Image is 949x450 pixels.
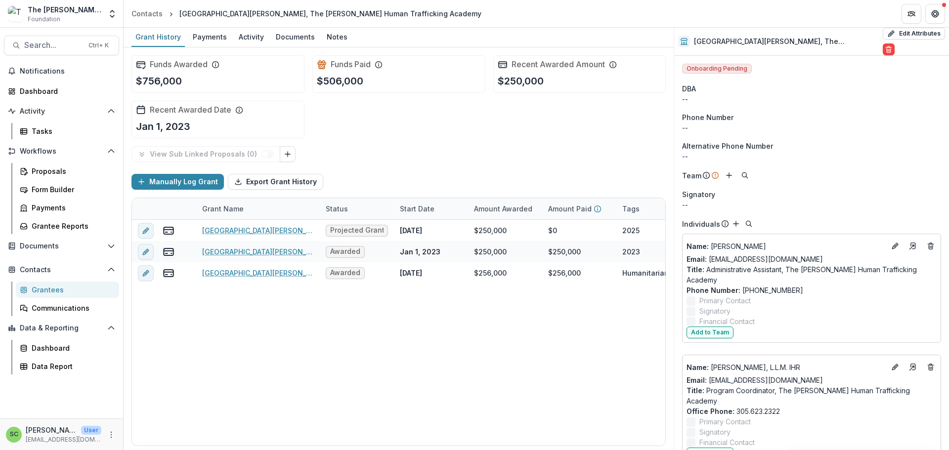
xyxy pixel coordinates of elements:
button: Open entity switcher [105,4,119,24]
a: Communications [16,300,119,316]
div: Start Date [394,204,440,214]
button: Add [723,169,735,181]
a: Go to contact [905,359,921,375]
a: [GEOGRAPHIC_DATA][PERSON_NAME] Human Traffic Academy-2022 [202,268,314,278]
span: Financial Contact [699,437,755,448]
a: [GEOGRAPHIC_DATA][PERSON_NAME] Human Traffic Academy - 2025 [202,225,314,236]
button: view-payments [163,225,174,237]
a: Name: [PERSON_NAME] [687,241,885,251]
button: Open Contacts [4,262,119,278]
div: Dashboard [32,343,111,353]
button: Deletes [925,240,937,252]
a: Dashboard [4,83,119,99]
div: $250,000 [548,246,581,257]
span: Data & Reporting [20,324,103,332]
div: $250,000 [474,246,507,257]
div: Humanitarian Assistance,Animal Welfare,2022 [622,268,685,278]
span: Phone Number : [687,286,740,294]
button: Edit [889,240,901,252]
div: Grant Name [196,198,320,219]
p: [PERSON_NAME] [26,425,77,435]
p: [PERSON_NAME], L.L.M. IHR [687,362,885,372]
div: Grantees [32,285,111,295]
a: Grantee Reports [16,218,119,234]
span: Title : [687,265,704,274]
div: [GEOGRAPHIC_DATA][PERSON_NAME], The [PERSON_NAME] Human Trafficking Academy [179,8,481,19]
button: Search... [4,36,119,55]
div: -- [682,123,941,133]
span: Email: [687,376,707,384]
button: edit [138,244,154,260]
button: Get Help [925,4,945,24]
p: 305.623.2322 [687,406,937,416]
a: Dashboard [16,340,119,356]
span: Activity [20,107,103,116]
div: -- [682,94,941,104]
p: -- [682,151,941,162]
button: Manually Log Grant [131,174,224,190]
div: Activity [235,30,268,44]
div: Tasks [32,126,111,136]
div: Data Report [32,361,111,371]
div: Contacts [131,8,163,19]
span: Signatory [682,189,715,200]
div: Grant History [131,30,185,44]
p: Jan 1, 2023 [400,246,440,257]
span: Notifications [20,67,115,76]
p: [DATE] [400,268,422,278]
button: view-payments [163,246,174,258]
span: Primary Contact [699,416,751,427]
div: Tags [616,198,690,219]
p: [PERSON_NAME] [687,241,885,251]
button: More [105,429,117,441]
button: Deletes [925,361,937,373]
span: Signatory [699,427,731,437]
div: $256,000 [474,268,507,278]
div: The [PERSON_NAME] Foundation [28,4,101,15]
button: Add [730,218,742,230]
span: Financial Contact [699,316,755,327]
img: The Brunetti Foundation [8,6,24,22]
button: Export Grant History [228,174,323,190]
h2: [GEOGRAPHIC_DATA][PERSON_NAME], The [PERSON_NAME] Human Trafficking Academy [694,38,879,46]
p: Amount Paid [548,204,592,214]
div: $0 [548,225,557,236]
p: Jan 1, 2023 [136,119,190,134]
button: Open Documents [4,238,119,254]
button: Partners [902,4,921,24]
button: View Sub Linked Proposals (0) [131,146,280,162]
span: Primary Contact [699,295,751,306]
nav: breadcrumb [128,6,485,21]
div: Amount Paid [542,198,616,219]
a: Proposals [16,163,119,179]
span: Title : [687,386,704,395]
p: [PHONE_NUMBER] [687,285,937,295]
h2: Funds Paid [331,60,371,69]
div: Amount Awarded [468,198,542,219]
div: Payments [32,203,111,213]
span: Awarded [330,247,360,256]
p: [EMAIL_ADDRESS][DOMAIN_NAME] [26,435,101,444]
p: Individuals [682,219,720,229]
div: Payments [189,30,231,44]
p: Administrative Assistant, The [PERSON_NAME] Human Trafficking Academy [687,264,937,285]
div: Communications [32,303,111,313]
div: Form Builder [32,184,111,195]
a: Tasks [16,123,119,139]
a: Email: [EMAIL_ADDRESS][DOMAIN_NAME] [687,375,823,385]
div: 2023 [622,246,640,257]
span: Foundation [28,15,60,24]
span: Onboarding Pending [682,64,752,74]
button: Search [743,218,755,230]
a: Go to contact [905,238,921,254]
button: view-payments [163,267,174,279]
div: Status [320,198,394,219]
div: Start Date [394,198,468,219]
div: Proposals [32,166,111,176]
a: Grantees [16,282,119,298]
span: Contacts [20,266,103,274]
h2: Recent Awarded Date [150,105,231,115]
